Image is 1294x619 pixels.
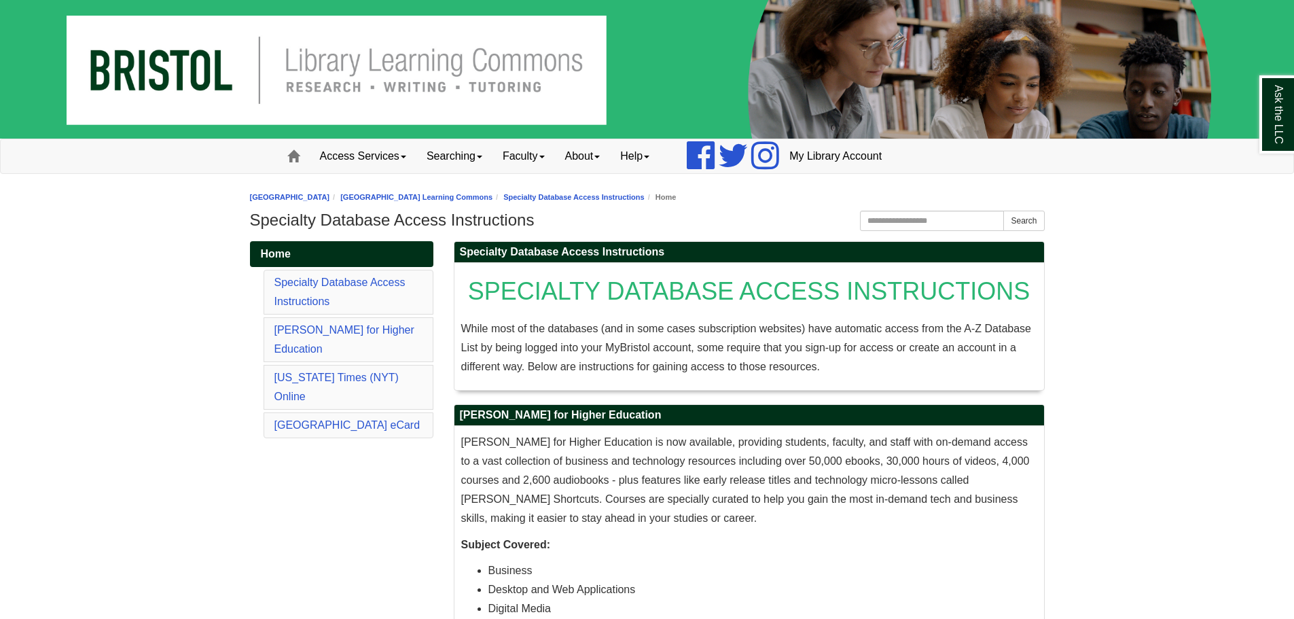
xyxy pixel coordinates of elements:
a: [GEOGRAPHIC_DATA] Learning Commons [340,193,492,201]
p: While most of the databases (and in some cases subscription websites) have automatic access from ... [461,319,1037,376]
span: Home [261,248,291,260]
a: Access Services [310,139,416,173]
a: [GEOGRAPHIC_DATA] [250,193,330,201]
strong: Subject Covered: [461,539,551,550]
div: Guide Pages [250,241,433,441]
span: SPECIALTY DATABASE ACCESS INSTRUCTIONS [468,277,1030,305]
p: [PERSON_NAME] for Higher Education is now available, providing students, faculty, and staff with ... [461,433,1037,528]
a: Help [610,139,660,173]
a: [GEOGRAPHIC_DATA] eCard [274,419,420,431]
li: Business [488,561,1037,580]
a: Specialty Database Access Instructions [274,277,406,307]
li: Desktop and Web Applications [488,580,1037,599]
a: [PERSON_NAME] for Higher Education [274,324,414,355]
a: Faculty [492,139,555,173]
a: Searching [416,139,492,173]
li: Digital Media [488,599,1037,618]
h1: Specialty Database Access Instructions [250,211,1045,230]
a: Home [250,241,433,267]
a: My Library Account [779,139,892,173]
h2: [PERSON_NAME] for Higher Education [454,405,1044,426]
button: Search [1003,211,1044,231]
h2: Specialty Database Access Instructions [454,242,1044,263]
li: Home [645,191,677,204]
a: Specialty Database Access Instructions [503,193,644,201]
a: About [555,139,611,173]
a: [US_STATE] Times (NYT) Online [274,372,399,402]
nav: breadcrumb [250,191,1045,204]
